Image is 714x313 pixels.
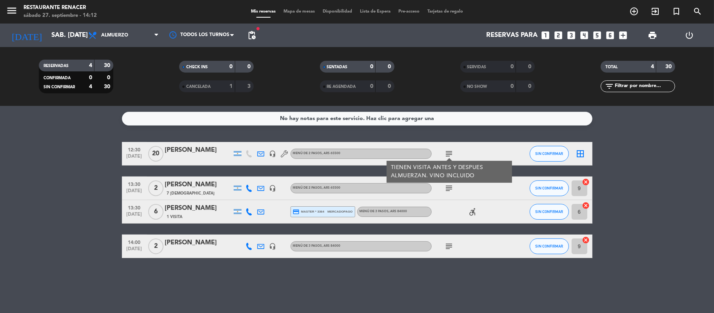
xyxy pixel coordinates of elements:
[165,203,232,213] div: [PERSON_NAME]
[125,188,144,197] span: [DATE]
[167,214,183,220] span: 1 Visita
[6,5,18,19] button: menu
[247,31,256,40] span: pending_actions
[165,145,232,155] div: [PERSON_NAME]
[165,180,232,190] div: [PERSON_NAME]
[582,236,590,244] i: cancel
[6,27,47,44] i: [DATE]
[530,238,569,254] button: SIN CONFIRMAR
[327,65,348,69] span: SENTADAS
[528,64,533,69] strong: 0
[167,190,215,197] span: 7 [DEMOGRAPHIC_DATA]
[618,30,629,40] i: add_box
[468,207,478,217] i: accessible_forward
[388,64,392,69] strong: 0
[148,180,164,196] span: 2
[269,150,276,157] i: headset_mic
[327,85,356,89] span: RE AGENDADA
[256,26,260,31] span: fiber_manual_record
[535,209,563,214] span: SIN CONFIRMAR
[322,152,341,155] span: , ARS 65500
[671,24,708,47] div: LOG OUT
[541,30,551,40] i: looks_one
[605,82,614,91] i: filter_list
[322,244,341,247] span: , ARS 84000
[388,84,392,89] strong: 0
[511,84,514,89] strong: 0
[269,243,276,250] i: headset_mic
[44,64,69,68] span: RESERVADAS
[125,246,144,255] span: [DATE]
[148,238,164,254] span: 2
[24,4,97,12] div: Restaurante Renacer
[44,76,71,80] span: CONFIRMADA
[685,31,694,40] i: power_settings_new
[567,30,577,40] i: looks_3
[394,9,423,14] span: Pre-acceso
[645,5,666,18] span: WALK IN
[370,84,373,89] strong: 0
[125,237,144,246] span: 14:00
[186,65,208,69] span: CHECK INS
[467,65,487,69] span: SERVIDAS
[269,185,276,192] i: headset_mic
[370,64,373,69] strong: 0
[89,84,92,89] strong: 4
[356,9,394,14] span: Lista de Espera
[6,5,18,16] i: menu
[322,186,341,189] span: , ARS 65500
[535,244,563,248] span: SIN CONFIRMAR
[293,186,341,189] span: MENÚ DE 2 PASOS
[530,146,569,162] button: SIN CONFIRMAR
[230,84,233,89] strong: 1
[319,9,356,14] span: Disponibilidad
[73,31,82,40] i: arrow_drop_down
[535,151,563,156] span: SIN CONFIRMAR
[592,30,603,40] i: looks_5
[293,208,300,215] i: credit_card
[445,242,454,251] i: subject
[230,64,233,69] strong: 0
[148,146,164,162] span: 20
[280,114,434,123] div: No hay notas para este servicio. Haz clic para agregar una
[605,30,616,40] i: looks_6
[672,7,681,16] i: turned_in_not
[423,9,467,14] span: Tarjetas de regalo
[650,7,660,16] i: exit_to_app
[125,203,144,212] span: 13:30
[554,30,564,40] i: looks_two
[445,149,454,158] i: subject
[665,64,673,69] strong: 30
[666,5,687,18] span: Reserva especial
[44,85,75,89] span: SIN CONFIRMAR
[247,84,252,89] strong: 3
[580,30,590,40] i: looks_4
[293,152,341,155] span: MENÚ DE 2 PASOS
[125,212,144,221] span: [DATE]
[576,149,585,158] i: border_all
[89,75,92,80] strong: 0
[687,5,708,18] span: BUSCAR
[582,178,590,186] i: cancel
[89,63,92,68] strong: 4
[247,9,280,14] span: Mis reservas
[623,5,645,18] span: RESERVAR MESA
[511,64,514,69] strong: 0
[107,75,112,80] strong: 0
[530,180,569,196] button: SIN CONFIRMAR
[605,65,618,69] span: TOTAL
[293,208,325,215] span: master * 3364
[467,85,487,89] span: NO SHOW
[651,64,654,69] strong: 4
[629,7,639,16] i: add_circle_outline
[104,63,112,68] strong: 30
[125,154,144,163] span: [DATE]
[528,84,533,89] strong: 0
[530,204,569,220] button: SIN CONFIRMAR
[247,64,252,69] strong: 0
[293,244,341,247] span: MENÚ DE 3 PASOS
[389,210,407,213] span: , ARS 84000
[648,31,657,40] span: print
[148,204,164,220] span: 6
[360,210,407,213] span: MENÚ DE 3 PASOS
